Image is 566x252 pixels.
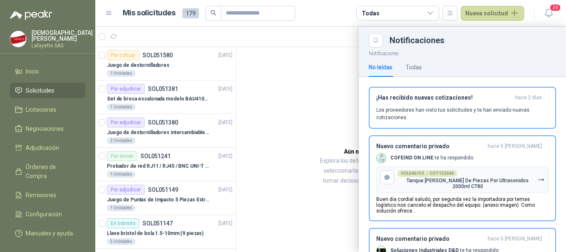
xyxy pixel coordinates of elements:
[397,178,538,189] p: Tanque [PERSON_NAME] De Piezas Por Ultrasonidos 2000ml CT80
[488,235,542,242] span: hace 5 [PERSON_NAME]
[376,94,512,101] h3: ¡Has recibido nuevas cotizaciones!
[31,30,93,42] p: [DEMOGRAPHIC_DATA] [PERSON_NAME]
[26,162,77,181] span: Órdenes de Compra
[10,31,26,47] img: Company Logo
[182,8,199,18] span: 179
[26,67,39,76] span: Inicio
[369,63,392,72] div: No leídas
[406,63,422,72] div: Todas
[369,33,383,47] button: Close
[376,143,484,150] h3: Nuevo comentario privado
[461,6,524,21] button: Nueva solicitud
[359,47,566,58] p: Notificaciones
[26,210,62,219] span: Configuración
[377,154,386,163] img: Company Logo
[31,43,93,48] p: Lafayette SAS
[390,155,433,161] b: COFEIND ON LINE
[26,229,73,238] span: Manuales y ayuda
[541,6,556,21] button: 20
[10,102,85,117] a: Licitaciones
[376,106,549,121] p: Los proveedores han visto tus solicitudes y te han enviado nuevas cotizaciones.
[488,143,542,150] span: hace 5 [PERSON_NAME]
[10,140,85,156] a: Adjudicación
[10,225,85,241] a: Manuales y ayuda
[389,36,556,44] div: Notificaciones
[369,135,556,221] button: Nuevo comentario privadohace 5 [PERSON_NAME] Company LogoCOFEIND ON LINE te ha respondido.SOL0461...
[362,9,379,18] div: Todas
[549,4,561,12] span: 20
[515,94,542,101] span: hace 2 días
[26,191,56,200] span: Remisiones
[26,86,54,95] span: Solicitudes
[10,121,85,137] a: Negociaciones
[26,143,59,152] span: Adjudicación
[26,105,56,114] span: Licitaciones
[10,10,52,20] img: Logo peakr
[26,124,64,133] span: Negociaciones
[376,166,549,193] button: SOL046192 → COT152444Tanque [PERSON_NAME] De Piezas Por Ultrasonidos 2000ml CT80
[10,83,85,98] a: Solicitudes
[376,235,484,242] h3: Nuevo comentario privado
[10,206,85,222] a: Configuración
[369,87,556,129] button: ¡Has recibido nuevas cotizaciones!hace 2 días Los proveedores han visto tus solicitudes y te han ...
[123,7,176,19] h1: Mis solicitudes
[210,10,216,16] span: search
[397,170,457,177] div: SOL046192 → COT152444
[390,154,474,161] p: te ha respondido.
[376,196,549,214] p: Buen dia cordial saludo, por segunda vez la importadora por temas logístico nos cancelo el despac...
[10,187,85,203] a: Remisiones
[10,159,85,184] a: Órdenes de Compra
[10,64,85,79] a: Inicio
